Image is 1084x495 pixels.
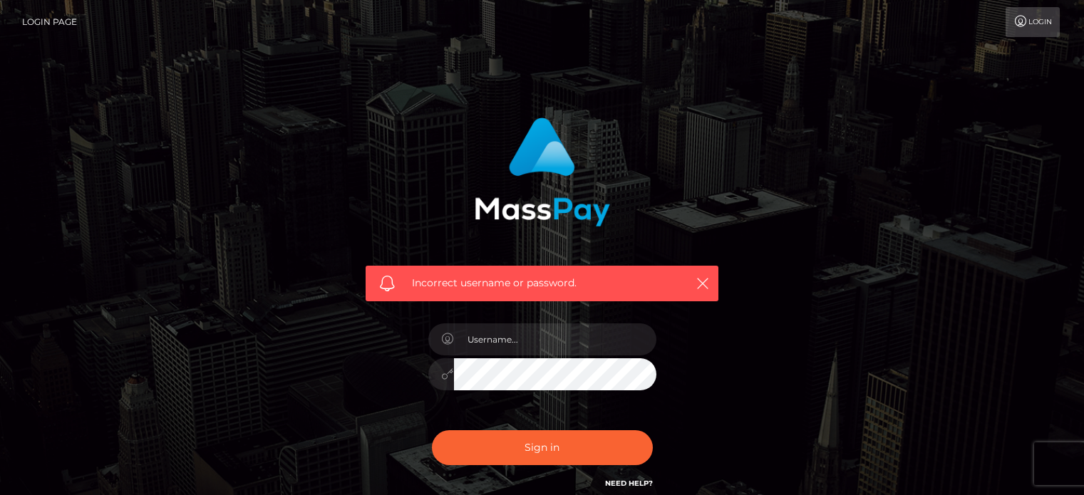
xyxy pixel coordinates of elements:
a: Login [1006,7,1060,37]
span: Incorrect username or password. [412,276,672,291]
img: MassPay Login [475,118,610,226]
a: Need Help? [605,479,653,488]
input: Username... [454,323,656,355]
button: Sign in [432,430,653,465]
a: Login Page [22,7,77,37]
